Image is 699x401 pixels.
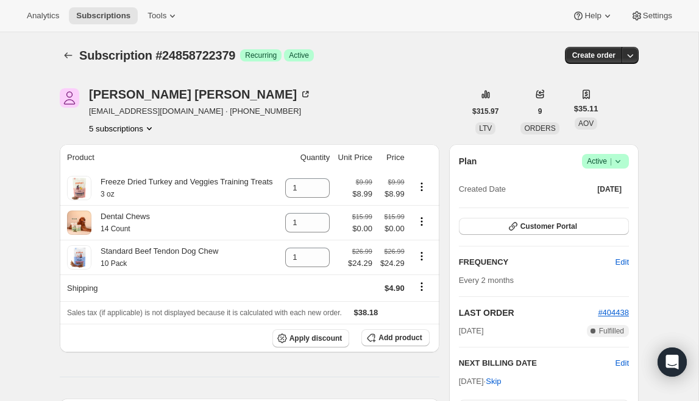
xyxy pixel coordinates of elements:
button: $315.97 [465,103,506,120]
button: Subscriptions [60,47,77,64]
span: Fulfilled [599,326,624,336]
button: Analytics [20,7,66,24]
span: Add product [378,333,422,343]
th: Shipping [60,274,281,301]
small: $26.99 [352,248,372,255]
span: Every 2 months [459,276,514,285]
span: $0.00 [380,223,405,235]
span: LTV [479,124,492,133]
span: $0.00 [352,223,372,235]
span: Skip [486,375,501,388]
span: $8.99 [352,188,372,200]
div: [PERSON_NAME] [PERSON_NAME] [89,88,311,100]
span: [EMAIL_ADDRESS][DOMAIN_NAME] · [PHONE_NUMBER] [89,105,311,117]
span: $8.99 [380,188,405,200]
button: Product actions [412,215,431,228]
h2: LAST ORDER [459,307,598,319]
button: Subscriptions [69,7,138,24]
button: Edit [616,357,629,369]
span: Customer Portal [520,221,577,231]
small: 14 Count [101,225,130,233]
span: Subscriptions [76,11,130,21]
span: [DATE] [597,184,622,194]
button: Create order [565,47,623,64]
button: [DATE] [590,181,629,198]
img: product img [67,176,91,200]
small: $26.99 [385,248,405,255]
small: 3 oz [101,190,115,198]
div: Open Intercom Messenger [658,347,687,377]
th: Product [60,144,281,171]
span: $24.29 [380,257,405,270]
span: Subscription #24858722379 [79,49,235,62]
div: Standard Beef Tendon Dog Chew [91,245,218,270]
span: Settings [643,11,672,21]
span: [DATE] [459,325,484,337]
span: [DATE] · [459,377,502,386]
h2: FREQUENCY [459,256,616,268]
button: Settings [623,7,679,24]
button: Skip [478,372,508,391]
button: Customer Portal [459,218,629,235]
span: $4.90 [385,284,405,293]
button: Help [565,7,620,24]
th: Unit Price [333,144,376,171]
span: Sales tax (if applicable) is not displayed because it is calculated with each new order. [67,309,342,317]
h2: Plan [459,155,477,167]
span: Active [289,51,309,60]
span: $315.97 [472,106,499,116]
span: Create order [572,51,616,60]
div: Dental Chews [91,211,150,235]
button: Apply discount [272,329,350,347]
th: Quantity [281,144,334,171]
small: $9.99 [356,178,372,186]
span: Created Date [459,183,506,195]
h2: NEXT BILLING DATE [459,357,616,369]
a: #404438 [598,308,629,317]
button: 9 [531,103,550,120]
span: | [610,156,612,166]
span: Recurring [245,51,277,60]
small: $15.99 [352,213,372,220]
span: ORDERS [524,124,555,133]
span: 9 [538,106,542,116]
button: Product actions [412,249,431,263]
img: product img [67,211,91,235]
span: AOV [578,119,594,128]
button: Shipping actions [412,280,431,293]
img: product img [67,245,91,270]
span: $38.18 [354,308,378,317]
span: $24.29 [348,257,372,270]
small: $9.99 [388,178,405,186]
button: Edit [608,253,636,272]
small: 10 Pack [101,259,127,268]
span: Analytics [27,11,59,21]
button: Product actions [412,180,431,194]
small: $15.99 [385,213,405,220]
span: Edit [616,256,629,268]
th: Price [376,144,408,171]
span: $35.11 [574,103,598,115]
button: #404438 [598,307,629,319]
span: Kelly Hodges [60,88,79,108]
span: Apply discount [289,333,342,343]
button: Tools [140,7,186,24]
span: Help [584,11,601,21]
button: Add product [361,329,429,346]
div: Freeze Dried Turkey and Veggies Training Treats [91,176,273,200]
button: Product actions [89,122,155,134]
span: Tools [147,11,166,21]
span: Active [587,155,624,167]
